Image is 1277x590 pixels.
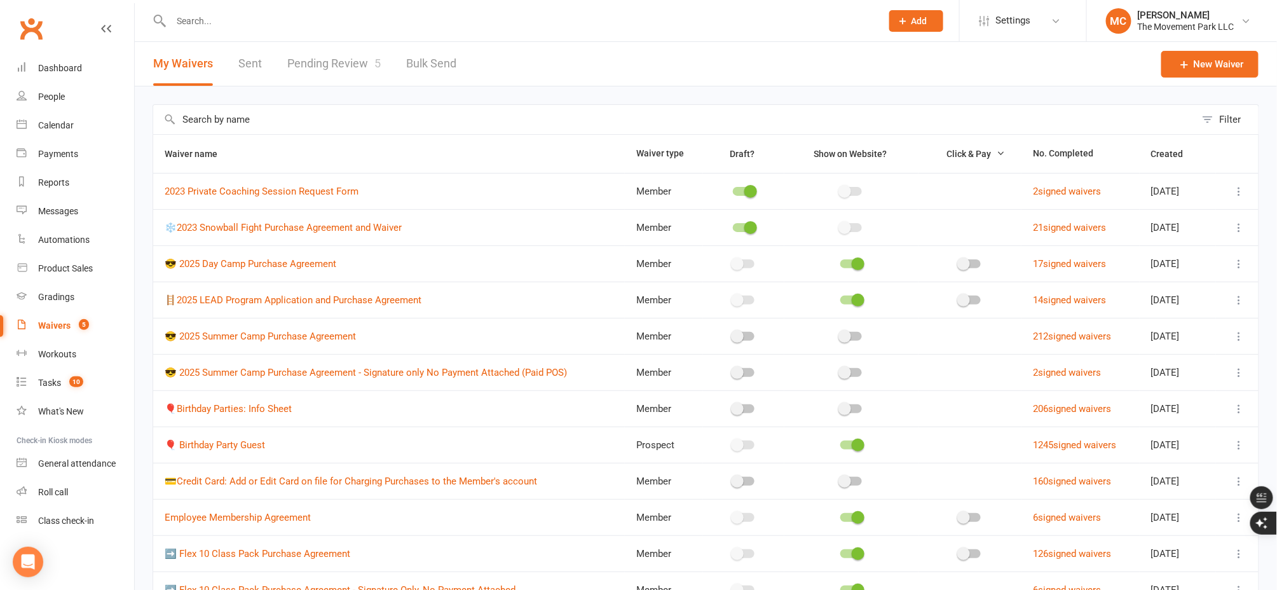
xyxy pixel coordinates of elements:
[995,6,1030,35] span: Settings
[17,449,134,478] a: General attendance kiosk mode
[1033,476,1111,487] a: 160signed waivers
[153,42,213,86] button: My Waivers
[17,340,134,369] a: Workouts
[165,294,421,306] a: 🪜2025 LEAD Program Application and Purchase Agreement
[1106,8,1131,34] div: MC
[1033,548,1111,559] a: 126signed waivers
[17,197,134,226] a: Messages
[625,209,703,245] td: Member
[1140,173,1217,209] td: [DATE]
[1033,294,1106,306] a: 14signed waivers
[625,354,703,390] td: Member
[165,439,265,451] a: 🎈 Birthday Party Guest
[38,206,78,216] div: Messages
[1140,209,1217,245] td: [DATE]
[165,149,231,159] span: Waiver name
[946,149,991,159] span: Click & Pay
[625,427,703,463] td: Prospect
[17,140,134,168] a: Payments
[1033,403,1111,415] a: 206signed waivers
[17,369,134,397] a: Tasks 10
[17,507,134,535] a: Class kiosk mode
[625,318,703,354] td: Member
[165,258,336,270] a: 😎 2025 Day Camp Purchase Agreement
[1151,146,1198,161] button: Created
[1138,10,1234,21] div: [PERSON_NAME]
[1033,439,1116,451] a: 1245signed waivers
[38,235,90,245] div: Automations
[165,186,359,197] a: 2023 Private Coaching Session Request Form
[1138,21,1234,32] div: The Movement Park LLC
[17,226,134,254] a: Automations
[1140,245,1217,282] td: [DATE]
[1140,282,1217,318] td: [DATE]
[69,376,83,387] span: 10
[165,512,311,523] a: Employee Membership Agreement
[625,535,703,572] td: Member
[165,403,292,415] a: 🎈Birthday Parties: Info Sheet
[38,320,71,331] div: Waivers
[935,146,1005,161] button: Click & Pay
[625,282,703,318] td: Member
[889,10,943,32] button: Add
[1151,149,1198,159] span: Created
[406,42,456,86] a: Bulk Send
[15,13,47,45] a: Clubworx
[165,476,537,487] a: 💳Credit Card: Add or Edit Card on file for Charging Purchases to the Member's account
[17,83,134,111] a: People
[1196,105,1259,134] button: Filter
[718,146,768,161] button: Draft?
[17,254,134,283] a: Product Sales
[1033,367,1101,378] a: 2signed waivers
[374,57,381,70] span: 5
[238,42,262,86] a: Sent
[1033,186,1101,197] a: 2signed waivers
[38,149,78,159] div: Payments
[625,390,703,427] td: Member
[625,245,703,282] td: Member
[1033,331,1111,342] a: 212signed waivers
[17,54,134,83] a: Dashboard
[1021,135,1139,173] th: No. Completed
[1140,427,1217,463] td: [DATE]
[165,146,231,161] button: Waiver name
[38,406,84,416] div: What's New
[17,283,134,312] a: Gradings
[17,168,134,197] a: Reports
[1140,499,1217,535] td: [DATE]
[79,319,89,330] span: 5
[814,149,887,159] span: Show on Website?
[38,458,116,469] div: General attendance
[38,487,68,497] div: Roll call
[17,312,134,340] a: Waivers 5
[1140,318,1217,354] td: [DATE]
[1140,390,1217,427] td: [DATE]
[625,463,703,499] td: Member
[165,331,356,342] a: 😎 2025 Summer Camp Purchase Agreement
[38,263,93,273] div: Product Sales
[165,548,350,559] a: ➡️ Flex 10 Class Pack Purchase Agreement
[625,135,703,173] th: Waiver type
[38,516,94,526] div: Class check-in
[38,177,69,188] div: Reports
[1161,51,1259,78] a: New Waiver
[167,12,873,30] input: Search...
[1140,535,1217,572] td: [DATE]
[17,478,134,507] a: Roll call
[165,222,402,233] a: ❄️2023 Snowball Fight Purchase Agreement and Waiver
[1033,512,1101,523] a: 6signed waivers
[17,397,134,426] a: What's New
[153,105,1196,134] input: Search by name
[730,149,755,159] span: Draft?
[38,120,74,130] div: Calendar
[38,378,61,388] div: Tasks
[802,146,901,161] button: Show on Website?
[165,367,567,378] a: 😎 2025 Summer Camp Purchase Agreement - Signature only No Payment Attached (Paid POS)
[13,547,43,577] div: Open Intercom Messenger
[287,42,381,86] a: Pending Review5
[912,16,927,26] span: Add
[38,63,82,73] div: Dashboard
[625,499,703,535] td: Member
[625,173,703,209] td: Member
[17,111,134,140] a: Calendar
